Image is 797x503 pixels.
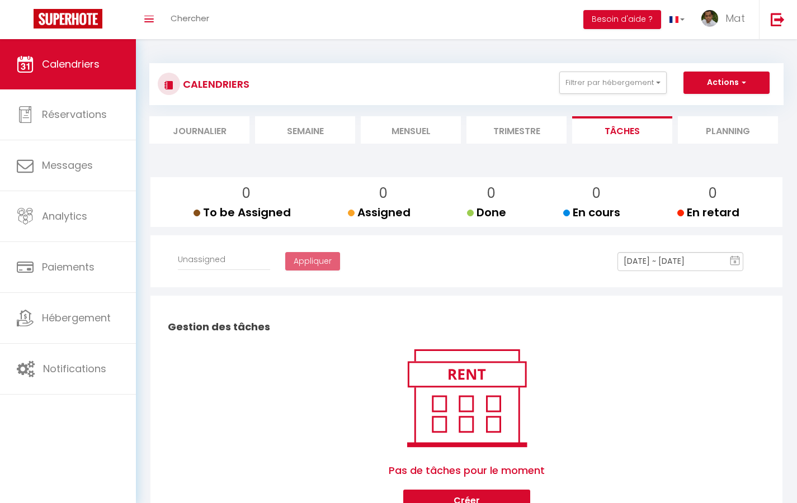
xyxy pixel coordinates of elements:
[572,116,672,144] li: Tâches
[466,116,567,144] li: Trimestre
[42,260,95,274] span: Paiements
[476,183,506,204] p: 0
[583,10,661,29] button: Besoin d'aide ?
[701,10,718,27] img: ...
[572,183,620,204] p: 0
[165,310,768,344] h2: Gestion des tâches
[348,205,411,220] span: Assigned
[149,116,249,144] li: Journalier
[42,311,111,325] span: Hébergement
[255,116,355,144] li: Semaine
[171,12,209,24] span: Chercher
[42,158,93,172] span: Messages
[43,362,106,376] span: Notifications
[683,72,770,94] button: Actions
[361,116,461,144] li: Mensuel
[617,252,743,271] input: Select Date Range
[42,57,100,71] span: Calendriers
[395,344,538,452] img: rent.png
[734,259,737,264] text: 8
[389,452,545,490] span: Pas de tâches pour le moment
[9,4,43,38] button: Ouvrir le widget de chat LiveChat
[686,183,739,204] p: 0
[725,11,745,25] span: Mat
[180,72,249,97] h3: CALENDRIERS
[678,116,778,144] li: Planning
[559,72,667,94] button: Filtrer par hébergement
[42,107,107,121] span: Réservations
[677,205,739,220] span: En retard
[34,9,102,29] img: Super Booking
[202,183,291,204] p: 0
[357,183,411,204] p: 0
[42,209,87,223] span: Analytics
[771,12,785,26] img: logout
[563,205,620,220] span: En cours
[467,205,506,220] span: Done
[194,205,291,220] span: To be Assigned
[285,252,340,271] button: Appliquer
